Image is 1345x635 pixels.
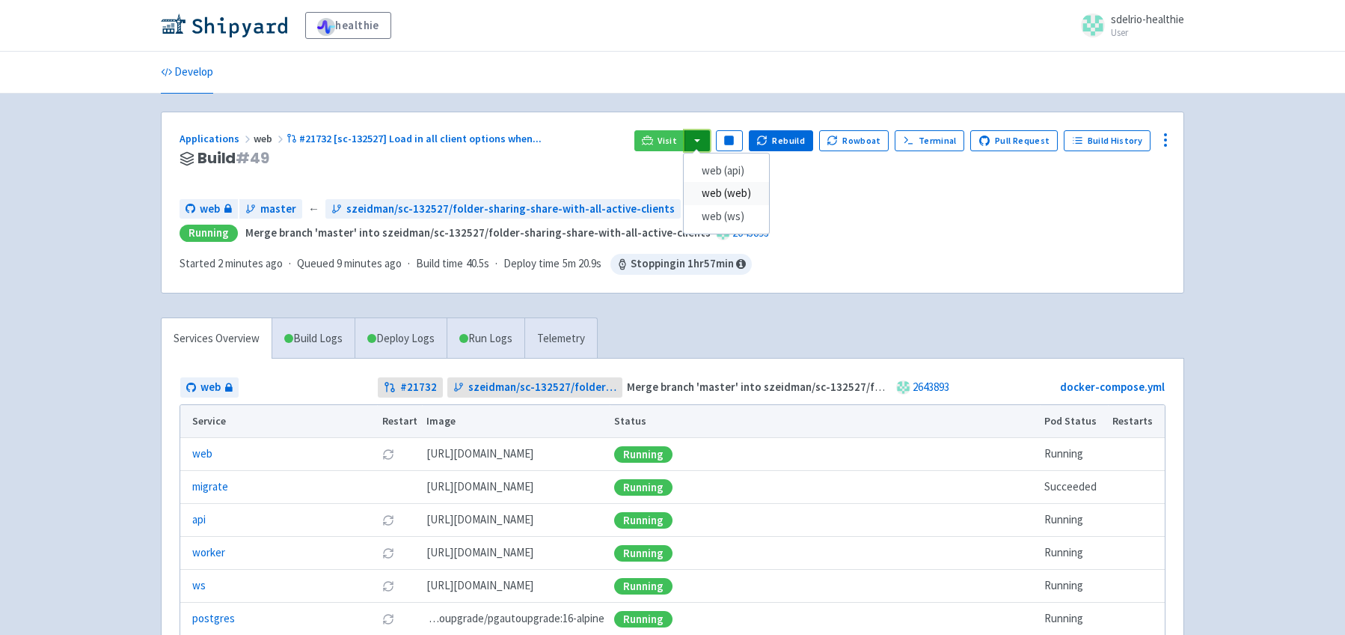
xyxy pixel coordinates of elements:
[749,130,813,151] button: Rebuild
[466,255,489,273] span: 40.5s
[378,377,443,398] a: #21732
[346,201,675,218] span: szeidman/sc-132527/folder-sharing-share-with-all-active-clients
[1040,471,1108,504] td: Succeeded
[895,130,964,151] a: Terminal
[610,254,752,275] span: Stopping in 1 hr 57 min
[614,446,672,463] div: Running
[197,150,269,167] span: Build
[913,380,949,394] a: 2643893
[180,256,283,270] span: Started
[382,514,394,526] button: Restart pod
[200,379,221,396] span: web
[1040,504,1108,537] td: Running
[337,256,402,270] time: 9 minutes ago
[218,256,283,270] time: 2 minutes ago
[382,580,394,592] button: Restart pod
[180,225,238,242] div: Running
[260,201,296,218] span: master
[426,577,533,595] span: [DOMAIN_NAME][URL]
[819,130,889,151] button: Rowboat
[1111,28,1184,37] small: User
[287,132,544,145] a: #21732 [sc-132527] Load in all client options when...
[684,182,769,205] a: web (web)
[161,52,213,94] a: Develop
[416,255,463,273] span: Build time
[426,610,604,628] span: pgautoupgrade/pgautoupgrade:16-alpine
[325,199,681,219] a: szeidman/sc-132527/folder-sharing-share-with-all-active-clients
[377,405,422,438] th: Restart
[426,446,533,463] span: [DOMAIN_NAME][URL]
[658,135,677,147] span: Visit
[382,613,394,625] button: Restart pod
[426,478,533,496] span: [DOMAIN_NAME][URL]
[245,225,711,240] strong: Merge branch 'master' into szeidman/sc-132527/folder-sharing-share-with-all-active-clients
[305,12,391,39] a: healthie
[382,547,394,559] button: Restart pod
[447,377,623,398] a: szeidman/sc-132527/folder-sharing-share-with-all-active-clients
[426,544,533,562] span: [DOMAIN_NAME][URL]
[1040,405,1108,438] th: Pod Status
[1060,380,1165,394] a: docker-compose.yml
[192,610,235,628] a: postgres
[308,201,319,218] span: ←
[180,199,238,219] a: web
[162,318,272,359] a: Services Overview
[192,446,212,463] a: web
[503,255,560,273] span: Deploy time
[614,479,672,496] div: Running
[1108,405,1165,438] th: Restarts
[239,199,302,219] a: master
[634,130,685,151] a: Visit
[426,511,533,529] span: [DOMAIN_NAME][URL]
[1111,12,1184,26] span: sdelrio-healthie
[614,611,672,628] div: Running
[716,130,743,151] button: Pause
[400,379,437,396] strong: # 21732
[355,318,447,359] a: Deploy Logs
[236,148,269,168] span: # 49
[192,544,225,562] a: worker
[684,205,769,228] a: web (ws)
[254,132,287,145] span: web
[970,130,1058,151] a: Pull Request
[614,545,672,562] div: Running
[447,318,524,359] a: Run Logs
[468,379,617,396] span: szeidman/sc-132527/folder-sharing-share-with-all-active-clients
[180,254,752,275] div: · · ·
[627,380,1092,394] strong: Merge branch 'master' into szeidman/sc-132527/folder-sharing-share-with-all-active-clients
[180,405,377,438] th: Service
[180,132,254,145] a: Applications
[297,256,402,270] span: Queued
[382,449,394,461] button: Restart pod
[192,577,206,595] a: ws
[200,201,220,218] span: web
[299,132,542,145] span: #21732 [sc-132527] Load in all client options when ...
[1040,537,1108,570] td: Running
[614,512,672,529] div: Running
[161,13,287,37] img: Shipyard logo
[524,318,597,359] a: Telemetry
[1064,130,1151,151] a: Build History
[614,578,672,595] div: Running
[422,405,610,438] th: Image
[1040,570,1108,603] td: Running
[192,478,228,496] a: migrate
[1040,438,1108,471] td: Running
[684,159,769,183] a: web (api)
[272,318,355,359] a: Build Logs
[610,405,1040,438] th: Status
[180,377,239,398] a: web
[563,255,601,273] span: 5m 20.9s
[192,511,206,529] a: api
[1072,13,1184,37] a: sdelrio-healthie User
